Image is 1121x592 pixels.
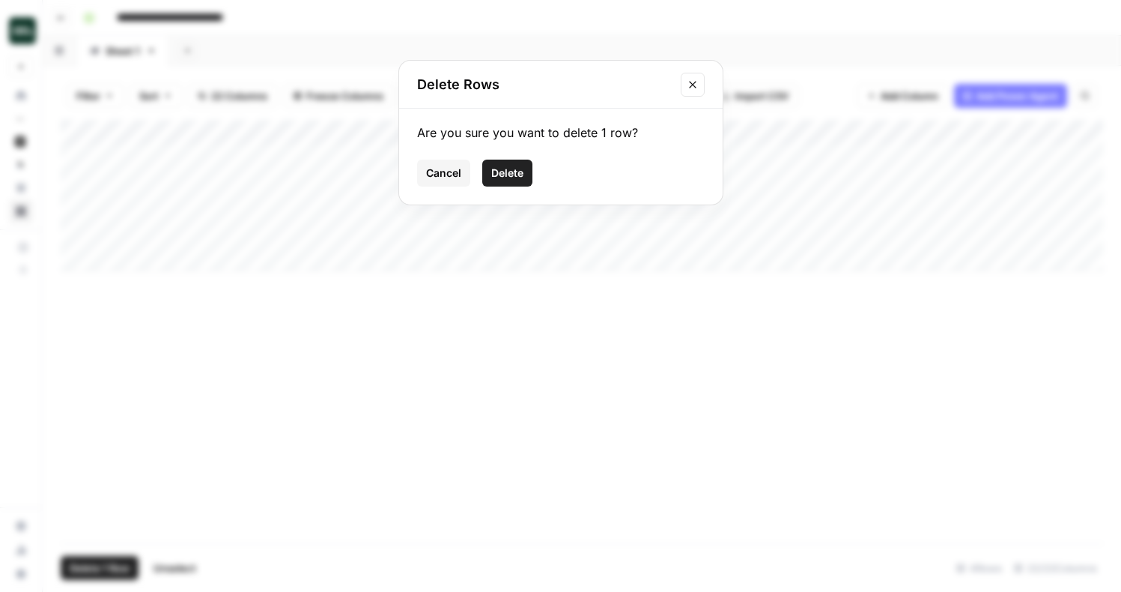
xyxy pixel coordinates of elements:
button: Delete [482,160,532,187]
h2: Delete Rows [417,74,672,95]
span: Delete [491,166,523,181]
button: Cancel [417,160,470,187]
span: Cancel [426,166,461,181]
div: Are you sure you want to delete 1 row? [417,124,705,142]
button: Close modal [681,73,705,97]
